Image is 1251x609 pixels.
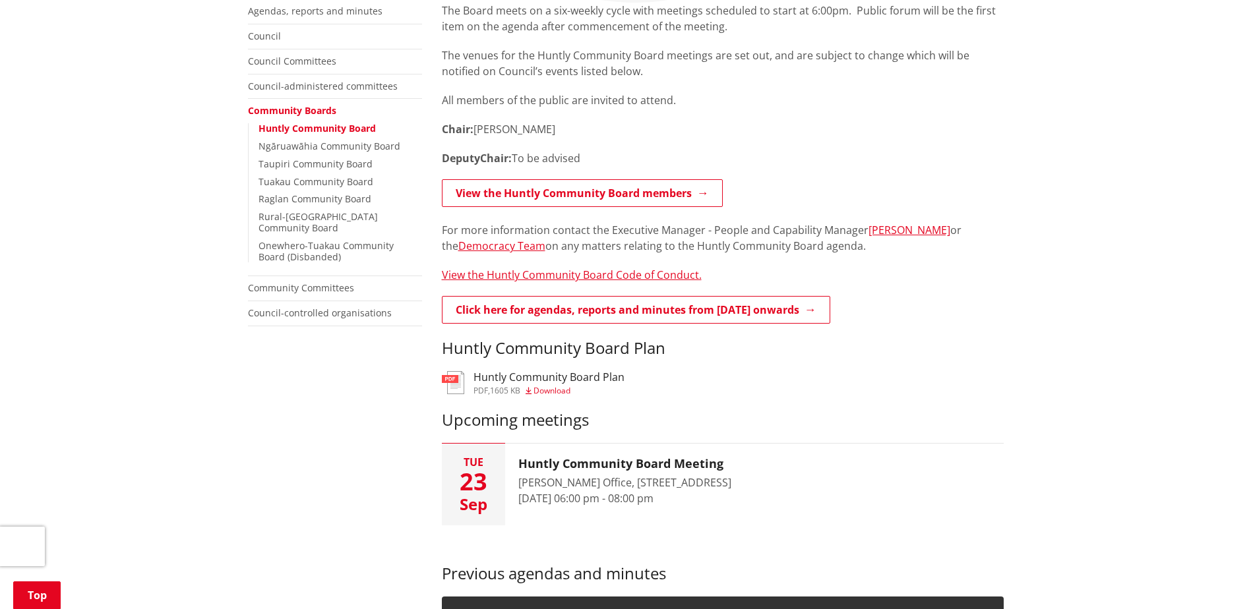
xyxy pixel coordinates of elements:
[458,239,545,253] a: Democracy Team
[248,30,281,42] a: Council
[442,470,505,494] div: 23
[518,457,731,471] h3: Huntly Community Board Meeting
[442,179,723,207] a: View the Huntly Community Board members
[442,371,625,395] a: Huntly Community Board Plan pdf,1605 KB Download
[518,491,654,506] time: [DATE] 06:00 pm - 08:00 pm
[442,444,1004,525] button: Tue 23 Sep Huntly Community Board Meeting [PERSON_NAME] Office, [STREET_ADDRESS] [DATE] 06:00 pm ...
[248,306,392,319] a: Council-controlled organisations
[1190,554,1238,601] iframe: Messenger Launcher
[473,385,488,396] span: pdf
[480,151,512,165] strong: Chair:
[442,411,1004,430] h3: Upcoming meetings
[259,140,400,152] a: Ngāruawāhia Community Board
[442,222,1004,254] p: For more information contact the Executive Manager - People and Capability Manager or the on any ...
[869,223,950,237] a: [PERSON_NAME]
[13,581,61,609] a: Top
[442,496,505,512] div: Sep
[442,121,1004,137] p: [PERSON_NAME]
[259,192,371,205] a: Raglan Community Board
[490,385,520,396] span: 1605 KB
[248,5,382,17] a: Agendas, reports and minutes
[442,47,1004,79] p: The venues for the Huntly Community Board meetings are set out, and are subject to change which w...
[259,239,394,263] a: Onewhero-Tuakau Community Board (Disbanded)
[442,296,830,324] a: Click here for agendas, reports and minutes from [DATE] onwards
[248,104,336,117] a: Community Boards
[248,80,398,92] a: Council-administered committees
[534,385,570,396] span: Download
[442,150,1004,166] p: To be advised
[442,268,702,282] a: View the Huntly Community Board Code of Conduct.
[442,545,1004,583] h3: Previous agendas and minutes
[442,151,480,165] strong: Deputy
[248,55,336,67] a: Council Committees
[442,339,1004,358] h3: Huntly Community Board Plan
[473,371,625,384] h3: Huntly Community Board Plan
[259,158,373,170] a: Taupiri Community Board
[259,175,373,188] a: Tuakau Community Board
[248,281,354,294] a: Community Committees
[259,122,376,134] a: Huntly Community Board
[442,3,1004,34] p: The Board meets on a six-weekly cycle with meetings scheduled to start at 6:00pm. Public forum wi...
[442,371,464,394] img: document-pdf.svg
[259,210,378,234] a: Rural-[GEOGRAPHIC_DATA] Community Board
[442,457,505,467] div: Tue
[442,92,1004,108] p: All members of the public are invited to attend.
[473,387,625,395] div: ,
[518,475,731,490] div: [PERSON_NAME] Office, [STREET_ADDRESS]
[442,122,473,136] strong: Chair:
